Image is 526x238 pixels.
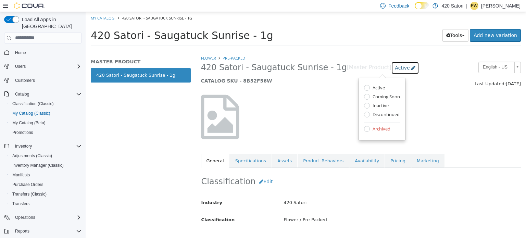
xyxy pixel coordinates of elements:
[10,200,82,208] span: Transfers
[10,152,55,160] a: Adjustments (Classic)
[481,2,521,10] p: [PERSON_NAME]
[15,215,35,220] span: Operations
[420,69,435,74] span: [DATE]
[19,16,82,30] span: Load All Apps in [GEOGRAPHIC_DATA]
[264,142,299,156] a: Availability
[10,190,49,198] a: Transfers (Classic)
[193,185,440,197] div: 420 Satori
[470,2,478,10] div: Elizabeth Wall
[285,82,314,89] label: Coming Soon
[261,53,306,59] small: [Master Product]
[170,163,191,176] button: Edit
[7,170,84,180] button: Manifests
[1,48,84,58] button: Home
[1,141,84,151] button: Inventory
[299,142,325,156] a: Pricing
[10,180,46,189] a: Purchase Orders
[1,213,84,222] button: Operations
[10,128,82,137] span: Promotions
[7,180,84,189] button: Purchase Orders
[10,190,82,198] span: Transfers (Classic)
[5,56,105,71] a: 420 Satori - Saugatuck Sunrise - 1g
[7,161,84,170] button: Inventory Manager (Classic)
[10,109,82,117] span: My Catalog (Classic)
[12,76,82,85] span: Customers
[12,62,28,71] button: Users
[12,213,38,222] button: Operations
[7,189,84,199] button: Transfers (Classic)
[10,161,66,170] a: Inventory Manager (Classic)
[12,62,82,71] span: Users
[15,228,29,234] span: Reports
[12,163,64,168] span: Inventory Manager (Classic)
[137,43,160,49] a: Pre-Packed
[115,50,261,61] span: 420 Satori - Saugatuck Sunrise - 1g
[15,91,29,97] span: Catalog
[12,49,29,57] a: Home
[12,142,35,150] button: Inventory
[389,69,420,74] span: Last Updated:
[12,120,46,126] span: My Catalog (Beta)
[15,50,26,55] span: Home
[10,180,82,189] span: Purchase Orders
[285,73,299,80] label: Active
[115,142,144,156] a: General
[285,114,305,121] label: Archived
[10,119,48,127] a: My Catalog (Beta)
[115,43,130,49] a: Flower
[12,201,29,206] span: Transfers
[12,130,33,135] span: Promotions
[5,3,29,9] a: My Catalog
[388,2,409,9] span: Feedback
[12,111,50,116] span: My Catalog (Classic)
[471,2,477,10] span: EW
[116,205,149,210] span: Classification
[384,17,435,30] a: Add new variation
[15,64,26,69] span: Users
[7,109,84,118] button: My Catalog (Classic)
[186,142,212,156] a: Assets
[14,2,45,9] img: Cova
[10,171,33,179] a: Manifests
[10,100,57,108] a: Classification (Classic)
[12,213,82,222] span: Operations
[12,90,32,98] button: Catalog
[12,101,54,107] span: Classification (Classic)
[37,3,107,9] span: 420 Satori - Saugatuck Sunrise - 1g
[466,2,467,10] p: |
[10,152,82,160] span: Adjustments (Classic)
[12,90,82,98] span: Catalog
[115,66,353,72] h5: CATALOG SKU - 8B52F56W
[15,78,35,83] span: Customers
[12,191,47,197] span: Transfers (Classic)
[12,227,32,235] button: Reports
[7,118,84,128] button: My Catalog (Beta)
[285,100,314,107] label: Discontinued
[10,161,82,170] span: Inventory Manager (Classic)
[193,202,440,214] div: Flower / Pre-Packed
[5,17,188,29] span: 420 Satori - Saugatuck Sunrise - 1g
[12,227,82,235] span: Reports
[7,151,84,161] button: Adjustments (Classic)
[1,226,84,236] button: Reports
[441,2,463,10] p: 420 Satori
[415,9,415,10] span: Dark Mode
[12,182,43,187] span: Purchase Orders
[10,119,82,127] span: My Catalog (Beta)
[285,91,303,98] label: Inactive
[12,172,30,178] span: Manifests
[7,199,84,209] button: Transfers
[12,142,82,150] span: Inventory
[326,142,359,156] a: Marketing
[10,100,82,108] span: Classification (Classic)
[357,17,383,30] button: Tools
[12,76,38,85] a: Customers
[10,109,53,117] a: My Catalog (Classic)
[15,143,32,149] span: Inventory
[116,163,435,176] h2: Classification
[415,2,429,9] input: Dark Mode
[116,188,137,193] span: Industry
[144,142,186,156] a: Specifications
[7,128,84,137] button: Promotions
[1,89,84,99] button: Catalog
